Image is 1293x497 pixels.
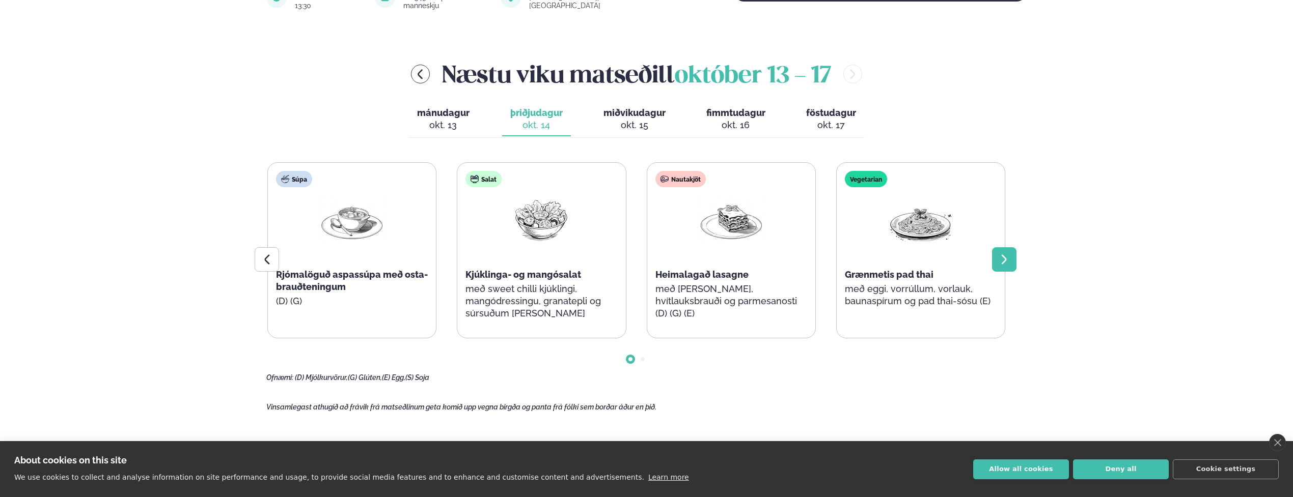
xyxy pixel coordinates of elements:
[1269,434,1286,451] a: close
[276,295,428,307] p: (D) (G)
[806,107,856,118] span: föstudagur
[706,107,765,118] span: fimmtudagur
[276,269,428,292] span: Rjómalöguð aspassúpa með osta-brauðteningum
[845,283,997,307] p: með eggi, vorrúllum, vorlauk, baunaspírum og pad thai-sósu (E)
[465,171,502,187] div: Salat
[843,65,862,83] button: menu-btn-right
[409,103,478,136] button: mánudagur okt. 13
[417,107,470,118] span: mánudagur
[348,373,382,382] span: (G) Glúten,
[281,175,289,183] img: soup.svg
[655,171,706,187] div: Nautakjöt
[655,269,749,280] span: Heimalagað lasagne
[1173,459,1279,479] button: Cookie settings
[417,119,470,131] div: okt. 13
[509,195,574,243] img: Salad.png
[411,65,430,83] button: menu-btn-left
[603,107,666,118] span: miðvikudagur
[706,119,765,131] div: okt. 16
[628,357,632,361] span: Go to slide 1
[973,459,1069,479] button: Allow all cookies
[319,195,384,243] img: Soup.png
[648,473,689,481] a: Learn more
[405,373,429,382] span: (S) Soja
[806,119,856,131] div: okt. 17
[888,195,953,243] img: Spagetti.png
[798,103,864,136] button: föstudagur okt. 17
[382,373,405,382] span: (E) Egg,
[14,455,127,465] strong: About cookies on this site
[14,473,644,481] p: We use cookies to collect and analyse information on site performance and usage, to provide socia...
[641,357,645,361] span: Go to slide 2
[442,57,831,91] h2: Næstu viku matseðill
[595,103,674,136] button: miðvikudagur okt. 15
[845,171,887,187] div: Vegetarian
[502,103,571,136] button: þriðjudagur okt. 14
[698,103,774,136] button: fimmtudagur okt. 16
[603,119,666,131] div: okt. 15
[1073,459,1169,479] button: Deny all
[510,107,563,118] span: þriðjudagur
[465,269,581,280] span: Kjúklinga- og mangósalat
[661,175,669,183] img: beef.svg
[471,175,479,183] img: salad.svg
[465,283,617,319] p: með sweet chilli kjúklingi, mangódressingu, granatepli og súrsuðum [PERSON_NAME]
[845,269,933,280] span: Grænmetis pad thai
[295,373,348,382] span: (D) Mjólkurvörur,
[276,171,312,187] div: Súpa
[655,283,807,319] p: með [PERSON_NAME], hvítlauksbrauði og parmesanosti (D) (G) (E)
[675,65,831,87] span: október 13 - 17
[510,119,563,131] div: okt. 14
[699,195,764,243] img: Lasagna.png
[266,403,656,411] span: Vinsamlegast athugið að frávik frá matseðlinum geta komið upp vegna birgða og panta frá fólki sem...
[266,373,293,382] span: Ofnæmi:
